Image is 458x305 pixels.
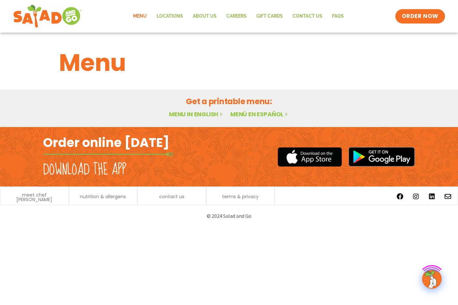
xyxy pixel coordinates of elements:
[59,45,399,80] h1: Menu
[80,194,126,199] a: nutrition & allergens
[327,9,349,24] a: FAQs
[221,9,252,24] a: Careers
[13,3,82,29] img: new-SAG-logo-768×292
[288,9,327,24] a: Contact Us
[43,161,126,179] h2: Download the app
[43,135,169,151] h2: Order online [DATE]
[402,12,438,20] span: ORDER NOW
[252,9,288,24] a: GIFT CARDS
[46,212,412,220] p: © 2024 Salad and Go
[159,194,184,199] a: contact us
[43,152,174,156] img: fork
[169,110,224,118] a: Menu in English
[278,146,342,168] img: appstore
[348,147,415,167] img: google_play
[4,193,65,202] a: meet chef [PERSON_NAME]
[152,9,188,24] a: Locations
[395,9,445,24] a: ORDER NOW
[128,9,349,24] nav: Menu
[128,9,152,24] a: Menu
[188,9,221,24] a: About Us
[230,110,289,118] a: Menú en español
[222,194,259,199] a: terms & privacy
[59,96,399,107] h2: Get a printable menu:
